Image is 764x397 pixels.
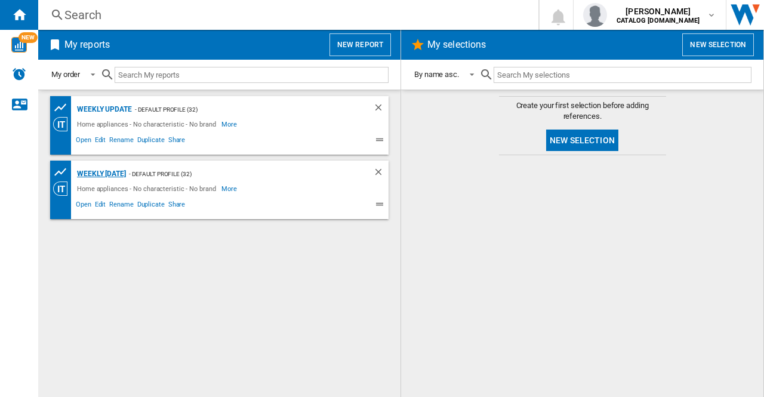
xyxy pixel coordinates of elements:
input: Search My selections [494,67,751,83]
div: Product prices grid [53,100,74,115]
span: [PERSON_NAME] [617,5,700,17]
button: New selection [546,130,618,151]
img: wise-card.svg [11,37,27,53]
span: Create your first selection before adding references. [499,100,666,122]
span: Rename [107,134,135,149]
div: My order [51,70,80,79]
h2: My reports [62,33,112,56]
span: Duplicate [135,134,167,149]
div: Weekly [DATE] [74,167,126,181]
div: Delete [373,102,389,117]
div: - Default profile (32) [126,167,349,181]
img: profile.jpg [583,3,607,27]
span: Edit [93,134,108,149]
span: NEW [19,32,38,43]
span: More [221,117,239,131]
span: Open [74,199,93,213]
span: Share [167,199,187,213]
div: Home appliances - No characteristic - No brand [74,117,221,131]
input: Search My reports [115,67,389,83]
div: Category View [53,181,74,196]
div: Delete [373,167,389,181]
div: Category View [53,117,74,131]
div: Weekly update [74,102,132,117]
div: Product prices grid [53,165,74,180]
span: Share [167,134,187,149]
b: CATALOG [DOMAIN_NAME] [617,17,700,24]
button: New selection [682,33,754,56]
button: New report [329,33,391,56]
div: Home appliances - No characteristic - No brand [74,181,221,196]
div: Search [64,7,507,23]
span: Duplicate [135,199,167,213]
img: alerts-logo.svg [12,67,26,81]
h2: My selections [425,33,488,56]
div: By name asc. [414,70,459,79]
span: Open [74,134,93,149]
span: More [221,181,239,196]
span: Edit [93,199,108,213]
span: Rename [107,199,135,213]
div: - Default profile (32) [132,102,349,117]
